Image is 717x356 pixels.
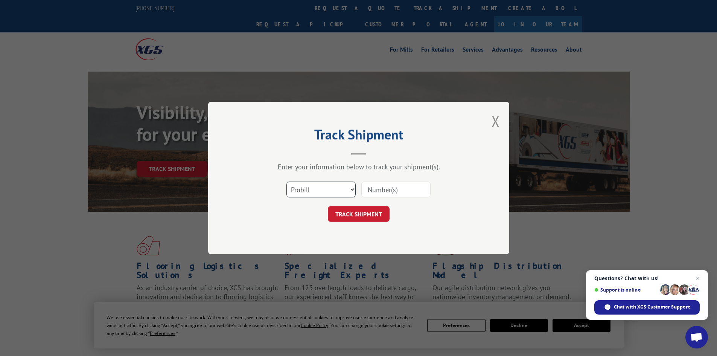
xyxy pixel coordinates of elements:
[614,304,690,310] span: Chat with XGS Customer Support
[246,129,472,144] h2: Track Shipment
[328,206,390,222] button: TRACK SHIPMENT
[693,274,702,283] span: Close chat
[594,287,658,293] span: Support is online
[594,300,700,315] div: Chat with XGS Customer Support
[594,275,700,281] span: Questions? Chat with us!
[492,111,500,131] button: Close modal
[246,162,472,171] div: Enter your information below to track your shipment(s).
[361,182,431,197] input: Number(s)
[685,326,708,348] div: Open chat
